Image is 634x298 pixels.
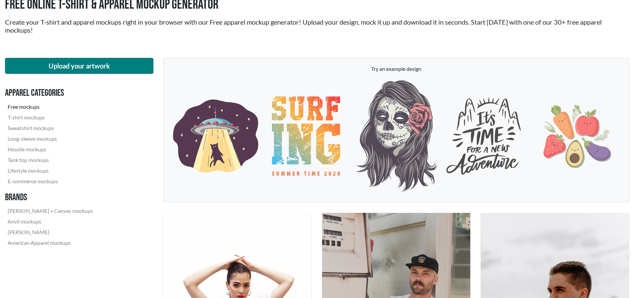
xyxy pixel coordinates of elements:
a: American Apparel mockups [5,237,96,248]
a: Hoodie mockups [5,144,96,155]
a: T-shirt mockups [5,112,96,123]
button: Upload your artwork [5,58,153,74]
a: [PERSON_NAME] + Canvas mockups [5,206,96,216]
h2: Create your T-shirt and apparel mockups right in your browser with our Free apparel mockup genera... [5,18,629,34]
a: Free mockups [5,101,96,112]
a: Long-sleeve mockups [5,133,96,144]
p: Try an example design [170,65,622,73]
a: Anvil mockups [5,216,96,227]
a: E-commerce mockups [5,176,96,187]
a: Lifestyle mockups [5,165,96,176]
a: [PERSON_NAME] [5,227,96,237]
h3: Apparel categories [5,87,96,99]
a: Tank top mockups [5,155,96,165]
a: Sweatshirt mockups [5,123,96,133]
h3: Brands [5,192,96,203]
